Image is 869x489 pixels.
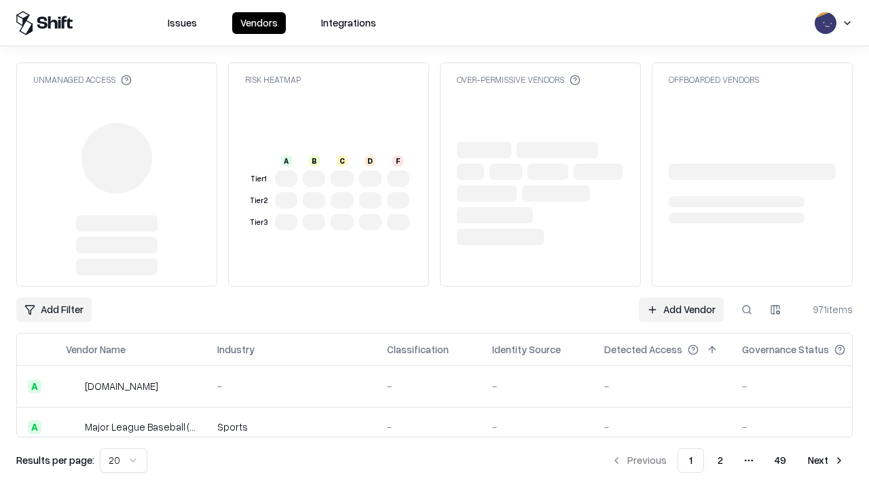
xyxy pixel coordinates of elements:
[387,379,470,393] div: -
[604,342,682,357] div: Detected Access
[669,74,759,86] div: Offboarded Vendors
[85,379,158,393] div: [DOMAIN_NAME]
[28,420,41,434] div: A
[281,156,292,166] div: A
[742,420,867,434] div: -
[309,156,320,166] div: B
[604,379,720,393] div: -
[217,379,365,393] div: -
[387,420,470,434] div: -
[392,156,403,166] div: F
[492,342,561,357] div: Identity Source
[337,156,348,166] div: C
[365,156,375,166] div: D
[742,379,867,393] div: -
[160,12,205,34] button: Issues
[639,297,724,322] a: Add Vendor
[742,342,829,357] div: Governance Status
[66,342,126,357] div: Vendor Name
[248,173,270,185] div: Tier 1
[603,448,853,473] nav: pagination
[66,380,79,393] img: pathfactory.com
[217,420,365,434] div: Sports
[245,74,301,86] div: Risk Heatmap
[313,12,384,34] button: Integrations
[457,74,580,86] div: Over-Permissive Vendors
[16,453,94,467] p: Results per page:
[232,12,286,34] button: Vendors
[85,420,196,434] div: Major League Baseball (MLB)
[604,420,720,434] div: -
[707,448,734,473] button: 2
[248,195,270,206] div: Tier 2
[764,448,797,473] button: 49
[248,217,270,228] div: Tier 3
[798,302,853,316] div: 971 items
[492,379,583,393] div: -
[800,448,853,473] button: Next
[492,420,583,434] div: -
[16,297,92,322] button: Add Filter
[678,448,704,473] button: 1
[66,420,79,434] img: Major League Baseball (MLB)
[33,74,132,86] div: Unmanaged Access
[217,342,255,357] div: Industry
[28,380,41,393] div: A
[387,342,449,357] div: Classification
